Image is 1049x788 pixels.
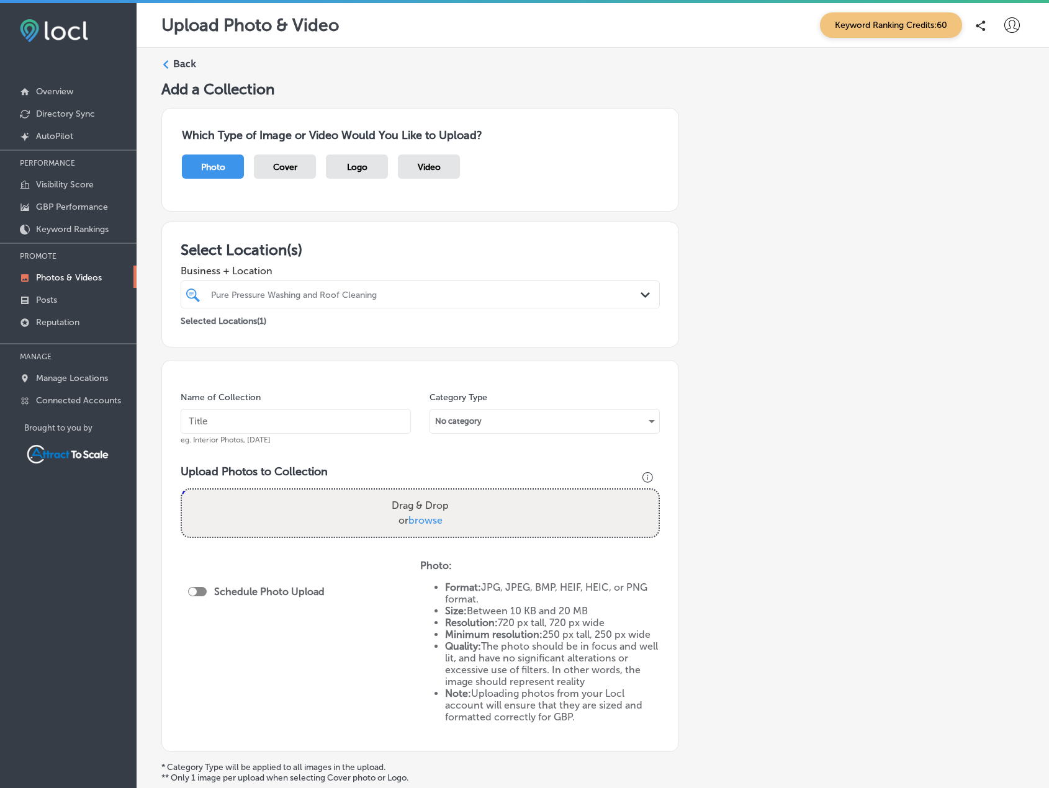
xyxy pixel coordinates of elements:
[181,265,660,277] span: Business + Location
[445,687,660,723] li: Uploading photos from your Locl account will ensure that they are sized and formatted correctly f...
[36,395,121,406] p: Connected Accounts
[430,392,487,403] label: Category Type
[36,224,109,235] p: Keyword Rankings
[36,179,94,190] p: Visibility Score
[445,617,498,629] strong: Resolution:
[445,640,481,652] strong: Quality:
[173,57,196,71] label: Back
[445,605,660,617] li: Between 10 KB and 20 MB
[445,687,471,699] strong: Note:
[20,19,88,42] img: fda3e92497d09a02dc62c9cd864e3231.png
[408,514,443,526] span: browse
[36,295,57,305] p: Posts
[420,560,452,571] strong: Photo:
[36,272,102,283] p: Photos & Videos
[36,317,79,328] p: Reputation
[36,109,95,119] p: Directory Sync
[181,436,271,444] span: eg. Interior Photos, [DATE]
[36,131,73,141] p: AutoPilot
[182,128,659,142] h3: Which Type of Image or Video Would You Like to Upload?
[445,605,467,617] strong: Size:
[387,493,454,533] label: Drag & Drop or
[36,202,108,212] p: GBP Performance
[445,581,481,593] strong: Format:
[201,162,225,172] span: Photo
[181,311,266,326] p: Selected Locations ( 1 )
[161,15,339,35] p: Upload Photo & Video
[24,442,111,466] img: Attract To Scale
[161,80,1024,98] h5: Add a Collection
[214,586,325,598] label: Schedule Photo Upload
[418,162,441,172] span: Video
[36,373,108,383] p: Manage Locations
[181,241,660,259] h3: Select Location(s)
[347,162,367,172] span: Logo
[445,629,660,640] li: 250 px tall, 250 px wide
[24,423,137,432] p: Brought to you by
[430,411,659,431] div: No category
[820,12,962,38] span: Keyword Ranking Credits: 60
[36,86,73,97] p: Overview
[445,629,543,640] strong: Minimum resolution:
[181,465,660,478] h3: Upload Photos to Collection
[211,289,642,300] div: Pure Pressure Washing and Roof Cleaning
[445,617,660,629] li: 720 px tall, 720 px wide
[445,581,660,605] li: JPG, JPEG, BMP, HEIF, HEIC, or PNG format.
[181,409,411,434] input: Title
[161,762,1024,783] p: * Category Type will be applied to all images in the upload. ** Only 1 image per upload when sele...
[445,640,660,687] li: The photo should be in focus and well lit, and have no significant alterations or excessive use o...
[273,162,297,172] span: Cover
[181,392,261,403] label: Name of Collection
